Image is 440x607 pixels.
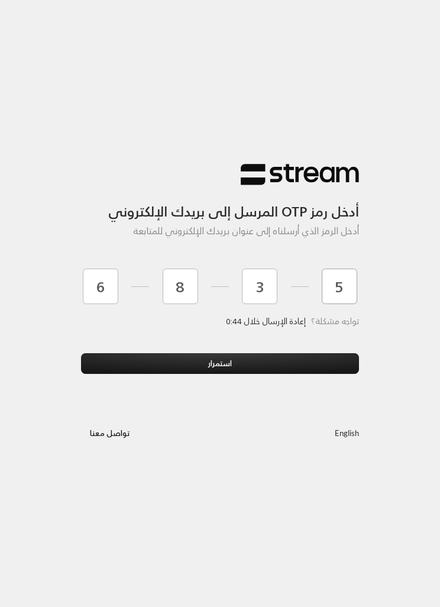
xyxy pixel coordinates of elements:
h3: أدخل رمز OTP المرسل إلى بريدك الإلكتروني [81,186,359,220]
img: Stream Logo [241,163,359,186]
h5: أدخل الرمز الذي أرسلناه إلى عنوان بريدك الإلكتروني للمتابعة [81,225,359,237]
a: تواصل معنا [81,427,139,440]
button: استمرار [81,353,359,374]
a: English [335,424,359,444]
button: تواصل معنا [81,424,139,444]
span: تواجه مشكلة؟ [311,314,359,328]
span: إعادة الإرسال خلال 0:44 [227,314,306,328]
